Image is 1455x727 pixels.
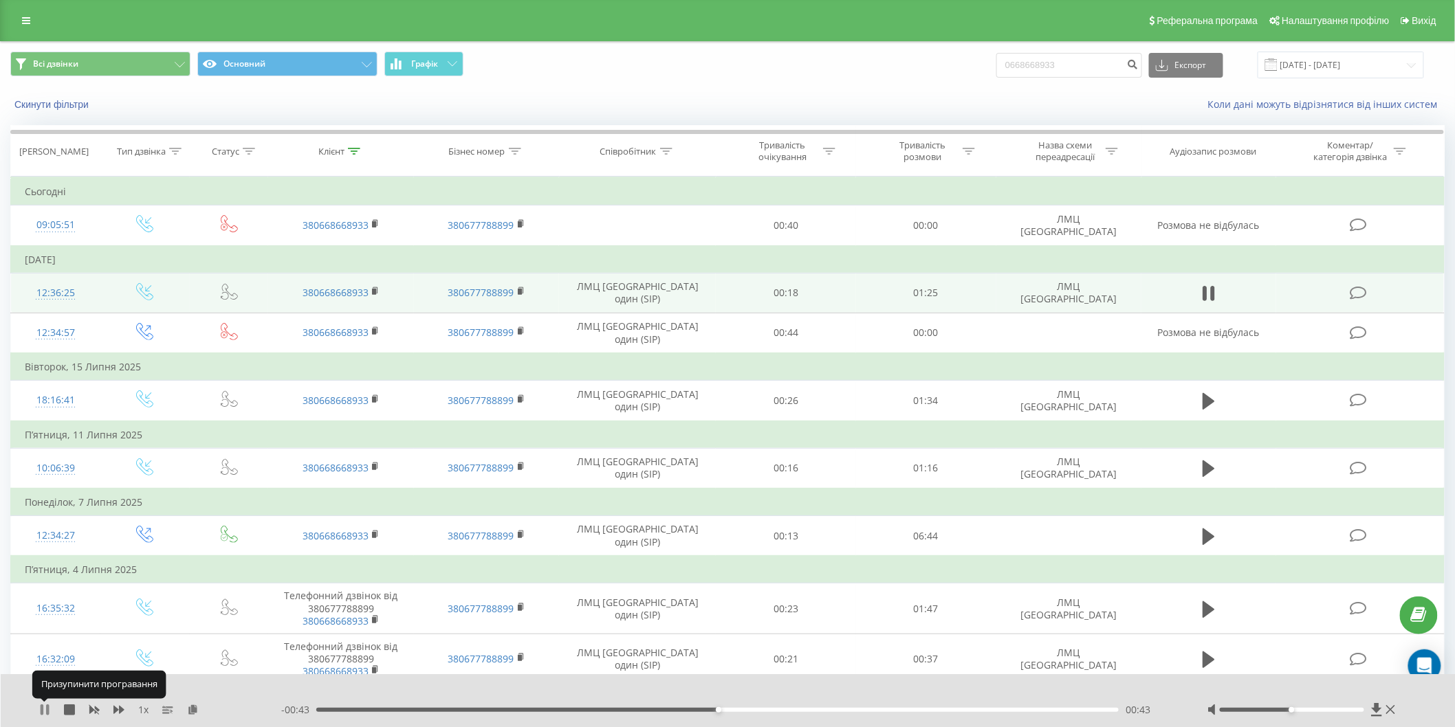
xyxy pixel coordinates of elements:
td: 00:37 [856,634,996,685]
td: [DATE] [11,246,1445,273]
div: Назва схеми переадресації [1029,139,1102,163]
td: Телефонний дзвінок від 380677788899 [268,583,414,634]
div: Тип дзвінка [117,146,166,157]
a: 380677788899 [448,286,514,299]
a: 380677788899 [448,326,514,339]
td: ЛМЦ [GEOGRAPHIC_DATA] [996,448,1142,489]
div: Тривалість очікування [746,139,820,163]
a: Коли дані можуть відрізнятися вiд інших систем [1208,98,1445,111]
button: Графік [384,52,463,76]
td: Телефонний дзвінок від 380677788899 [268,634,414,685]
td: 00:21 [716,634,856,685]
div: Open Intercom Messenger [1408,649,1441,682]
span: 00:43 [1126,703,1150,717]
td: 00:13 [716,516,856,557]
td: ЛМЦ [GEOGRAPHIC_DATA] один (SIP) [559,516,716,557]
td: ЛМЦ [GEOGRAPHIC_DATA] один (SIP) [559,381,716,421]
button: Всі дзвінки [10,52,190,76]
a: 380668668933 [303,664,369,678]
a: 380668668933 [303,286,369,299]
span: Налаштування профілю [1282,15,1389,26]
td: ЛМЦ [GEOGRAPHIC_DATA] [996,381,1142,421]
td: ЛМЦ [GEOGRAPHIC_DATA] один (SIP) [559,273,716,313]
td: ЛМЦ [GEOGRAPHIC_DATA] один (SIP) [559,634,716,685]
div: 16:35:32 [25,595,87,622]
a: 380668668933 [303,614,369,627]
td: 01:47 [856,583,996,634]
div: 12:36:25 [25,280,87,306]
td: ЛМЦ [GEOGRAPHIC_DATA] [996,634,1142,685]
span: Розмова не відбулась [1158,219,1260,232]
td: 01:16 [856,448,996,489]
td: ЛМЦ [GEOGRAPHIC_DATA] один (SIP) [559,583,716,634]
td: ЛМЦ [GEOGRAPHIC_DATA] [996,205,1142,246]
span: 1 x [138,703,149,717]
button: Експорт [1149,53,1223,78]
div: 09:05:51 [25,212,87,238]
td: ЛМЦ [GEOGRAPHIC_DATA] [996,583,1142,634]
span: Розмова не відбулась [1158,326,1260,339]
a: 380677788899 [448,529,514,542]
a: 380668668933 [303,326,369,339]
div: Клієнт [318,146,344,157]
td: 00:44 [716,313,856,353]
td: П’ятниця, 4 Липня 2025 [11,556,1445,583]
div: 16:32:09 [25,646,87,673]
td: 06:44 [856,516,996,557]
a: 380668668933 [303,219,369,232]
div: Призупинити програвання [32,671,166,698]
button: Основний [197,52,378,76]
div: Бізнес номер [449,146,505,157]
div: [PERSON_NAME] [19,146,89,157]
span: - 00:43 [281,703,316,717]
div: Тривалість розмови [886,139,959,163]
td: 00:23 [716,583,856,634]
td: 00:40 [716,205,856,246]
td: 01:34 [856,381,996,421]
td: 00:26 [716,381,856,421]
td: Понеділок, 7 Липня 2025 [11,489,1445,516]
div: 10:06:39 [25,455,87,482]
td: 00:18 [716,273,856,313]
td: П’ятниця, 11 Липня 2025 [11,421,1445,449]
div: Accessibility label [1289,707,1295,713]
div: 18:16:41 [25,387,87,414]
td: ЛМЦ [GEOGRAPHIC_DATA] [996,273,1142,313]
a: 380677788899 [448,602,514,615]
a: 380668668933 [303,461,369,474]
td: ЛМЦ [GEOGRAPHIC_DATA] один (SIP) [559,448,716,489]
a: 380677788899 [448,652,514,665]
td: Вівторок, 15 Липня 2025 [11,353,1445,381]
div: Коментар/категорія дзвінка [1310,139,1390,163]
span: Реферальна програма [1157,15,1258,26]
div: 12:34:57 [25,320,87,346]
input: Пошук за номером [996,53,1142,78]
a: 380677788899 [448,394,514,407]
td: ЛМЦ [GEOGRAPHIC_DATA] один (SIP) [559,313,716,353]
a: 380677788899 [448,219,514,232]
a: 380677788899 [448,461,514,474]
div: Аудіозапис розмови [1170,146,1257,157]
div: Accessibility label [716,707,721,713]
td: 00:00 [856,313,996,353]
a: 380668668933 [303,394,369,407]
td: 00:16 [716,448,856,489]
button: Скинути фільтри [10,98,96,111]
a: 380668668933 [303,529,369,542]
td: Сьогодні [11,178,1445,205]
div: 12:34:27 [25,522,87,549]
div: Співробітник [600,146,657,157]
td: 00:00 [856,205,996,246]
span: Всі дзвінки [33,58,78,69]
span: Вихід [1412,15,1436,26]
td: 01:25 [856,273,996,313]
span: Графік [411,59,438,69]
div: Статус [212,146,239,157]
